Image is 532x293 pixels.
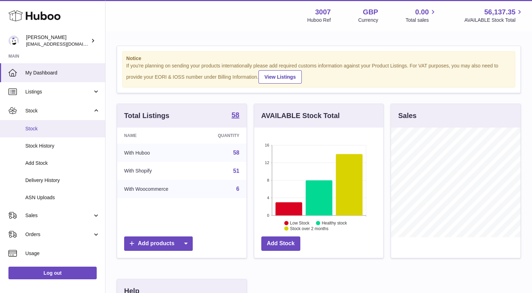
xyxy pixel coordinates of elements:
span: Add Stock [25,160,100,167]
img: bevmay@maysama.com [8,35,19,46]
span: Stock [25,125,100,132]
span: [EMAIL_ADDRESS][DOMAIN_NAME] [26,41,103,47]
span: AVAILABLE Stock Total [464,17,524,24]
a: 58 [233,150,239,156]
div: If you're planning on sending your products internationally please add required customs informati... [126,63,511,84]
span: My Dashboard [25,70,100,76]
text: 12 [265,161,269,165]
h3: AVAILABLE Stock Total [261,111,340,121]
a: 51 [233,168,239,174]
text: 4 [267,196,269,200]
span: Stock [25,108,92,114]
th: Quantity [197,128,246,144]
h3: Total Listings [124,111,169,121]
span: 0.00 [415,7,429,17]
h3: Sales [398,111,416,121]
a: 0.00 Total sales [405,7,437,24]
strong: 3007 [315,7,331,17]
text: 8 [267,178,269,182]
div: Huboo Ref [307,17,331,24]
a: 6 [236,186,239,192]
td: With Woocommerce [117,180,197,198]
span: Total sales [405,17,437,24]
div: Currency [358,17,378,24]
text: Stock over 2 months [290,226,328,231]
a: Log out [8,267,97,279]
strong: Notice [126,55,511,62]
span: Listings [25,89,92,95]
a: 56,137.35 AVAILABLE Stock Total [464,7,524,24]
span: 56,137.35 [484,7,515,17]
div: [PERSON_NAME] [26,34,89,47]
a: Add Stock [261,236,300,251]
a: 58 [231,111,239,120]
a: Add products [124,236,193,251]
text: Low Stock [290,221,310,226]
strong: GBP [363,7,378,17]
td: With Huboo [117,144,197,162]
span: Stock History [25,143,100,149]
span: Usage [25,250,100,257]
text: 16 [265,143,269,147]
span: Orders [25,231,92,238]
td: With Shopify [117,162,197,180]
strong: 58 [231,111,239,118]
a: View Listings [258,70,302,84]
text: 0 [267,213,269,217]
span: ASN Uploads [25,194,100,201]
span: Sales [25,212,92,219]
th: Name [117,128,197,144]
span: Delivery History [25,177,100,184]
text: Healthy stock [322,221,347,226]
